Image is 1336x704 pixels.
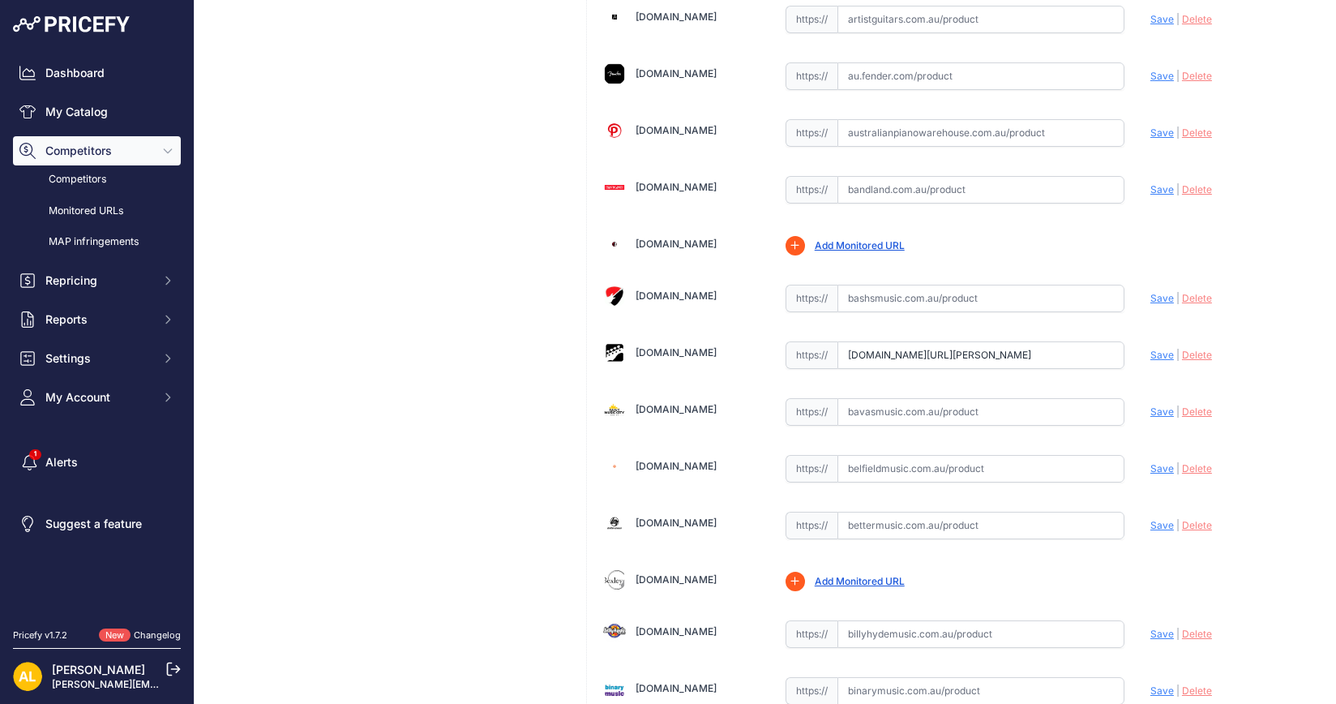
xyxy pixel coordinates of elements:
span: https:// [786,6,837,33]
span: https:// [786,285,837,312]
span: Save [1150,292,1174,304]
span: | [1176,127,1180,139]
span: | [1176,349,1180,361]
a: [PERSON_NAME] [52,663,145,676]
span: Delete [1182,628,1212,640]
input: belfieldmusic.com.au/product [837,455,1124,483]
span: Save [1150,519,1174,531]
span: Delete [1182,685,1212,697]
a: [DOMAIN_NAME] [636,517,717,529]
span: Repricing [45,273,152,289]
button: Repricing [13,266,181,295]
input: bashsmusic.com.au/product [837,285,1124,312]
span: https:// [786,341,837,369]
input: basscentre.com.au/product [837,341,1124,369]
span: https:// [786,620,837,648]
a: [DOMAIN_NAME] [636,181,717,193]
span: Delete [1182,406,1212,418]
span: Save [1150,13,1174,25]
span: Save [1150,685,1174,697]
a: Add Monitored URL [815,575,905,587]
a: [DOMAIN_NAME] [636,124,717,136]
input: billyhydemusic.com.au/product [837,620,1124,648]
input: bavasmusic.com.au/product [837,398,1124,426]
input: australianpianowarehouse.com.au/product [837,119,1124,147]
a: [DOMAIN_NAME] [636,67,717,79]
input: au.fender.com/product [837,62,1124,90]
img: Pricefy Logo [13,16,130,32]
span: My Account [45,389,152,406]
span: Delete [1182,127,1212,139]
span: Save [1150,628,1174,640]
span: | [1176,628,1180,640]
span: https:// [786,119,837,147]
span: Delete [1182,183,1212,195]
a: [DOMAIN_NAME] [636,460,717,472]
a: [DOMAIN_NAME] [636,346,717,358]
a: Add Monitored URL [815,239,905,251]
span: https:// [786,176,837,204]
span: https:// [786,62,837,90]
span: | [1176,462,1180,474]
span: | [1176,406,1180,418]
button: My Account [13,383,181,412]
span: Delete [1182,462,1212,474]
span: | [1176,292,1180,304]
span: | [1176,685,1180,697]
span: Delete [1182,349,1212,361]
a: [PERSON_NAME][EMAIL_ADDRESS][DOMAIN_NAME] [52,678,302,690]
span: Settings [45,350,152,367]
a: Changelog [134,629,181,641]
span: Delete [1182,519,1212,531]
button: Settings [13,344,181,373]
span: https:// [786,455,837,483]
span: Save [1150,127,1174,139]
span: https:// [786,398,837,426]
span: New [99,629,131,642]
span: | [1176,519,1180,531]
a: [DOMAIN_NAME] [636,11,717,23]
input: bandland.com.au/product [837,176,1124,204]
span: Save [1150,183,1174,195]
input: artistguitars.com.au/product [837,6,1124,33]
span: Save [1150,70,1174,82]
a: [DOMAIN_NAME] [636,238,717,250]
a: [DOMAIN_NAME] [636,290,717,302]
a: Monitored URLs [13,197,181,225]
span: Delete [1182,70,1212,82]
span: Competitors [45,143,152,159]
a: MAP infringements [13,228,181,256]
button: Competitors [13,136,181,165]
span: Save [1150,349,1174,361]
a: [DOMAIN_NAME] [636,573,717,586]
span: | [1176,13,1180,25]
a: [DOMAIN_NAME] [636,682,717,694]
span: Reports [45,311,152,328]
span: Delete [1182,13,1212,25]
a: Competitors [13,165,181,194]
span: https:// [786,512,837,539]
span: | [1176,183,1180,195]
span: | [1176,70,1180,82]
div: Pricefy v1.7.2 [13,629,67,642]
span: Delete [1182,292,1212,304]
button: Reports [13,305,181,334]
a: Dashboard [13,58,181,88]
a: [DOMAIN_NAME] [636,403,717,415]
a: Suggest a feature [13,509,181,539]
nav: Sidebar [13,58,181,609]
input: bettermusic.com.au/product [837,512,1124,539]
a: Alerts [13,448,181,477]
a: My Catalog [13,97,181,127]
span: Save [1150,462,1174,474]
a: [DOMAIN_NAME] [636,625,717,637]
span: Save [1150,406,1174,418]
